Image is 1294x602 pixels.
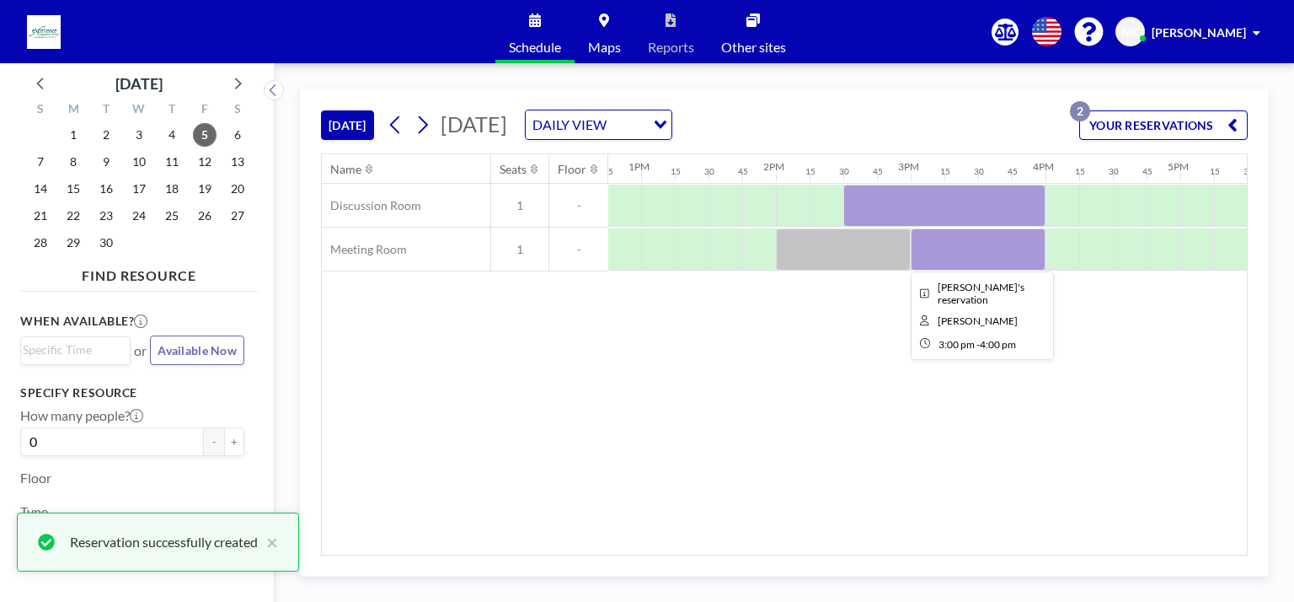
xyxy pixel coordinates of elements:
[1243,166,1254,177] div: 30
[1121,24,1140,40] span: MC
[226,177,249,201] span: Saturday, September 20, 2025
[873,166,883,177] div: 45
[94,177,118,201] span: Tuesday, September 16, 2025
[628,160,650,173] div: 1PM
[61,204,85,228] span: Monday, September 22, 2025
[134,342,147,359] span: or
[226,123,249,147] span: Saturday, September 6, 2025
[20,407,143,424] label: How many people?
[193,150,217,174] span: Friday, September 12, 2025
[491,242,548,257] span: 1
[27,15,61,49] img: organization-logo
[193,123,217,147] span: Friday, September 5, 2025
[115,72,163,95] div: [DATE]
[158,343,237,357] span: Available Now
[1142,166,1152,177] div: 45
[226,204,249,228] span: Saturday, September 27, 2025
[94,123,118,147] span: Tuesday, September 2, 2025
[322,242,407,257] span: Meeting Room
[938,314,1018,327] span: Mandy Chin
[29,177,52,201] span: Sunday, September 14, 2025
[588,40,621,54] span: Maps
[974,166,984,177] div: 30
[57,99,90,121] div: M
[61,231,85,255] span: Monday, September 29, 2025
[29,150,52,174] span: Sunday, September 7, 2025
[61,177,85,201] span: Monday, September 15, 2025
[612,114,644,136] input: Search for option
[23,341,120,359] input: Search for option
[193,177,217,201] span: Friday, September 19, 2025
[763,160,784,173] div: 2PM
[1210,166,1220,177] div: 15
[226,150,249,174] span: Saturday, September 13, 2025
[193,204,217,228] span: Friday, September 26, 2025
[1109,166,1119,177] div: 30
[1152,25,1246,40] span: [PERSON_NAME]
[1008,166,1018,177] div: 45
[150,336,244,365] button: Available Now
[94,231,118,255] span: Tuesday, September 30, 2025
[127,150,151,174] span: Wednesday, September 10, 2025
[221,99,254,121] div: S
[127,177,151,201] span: Wednesday, September 17, 2025
[648,40,694,54] span: Reports
[321,110,374,140] button: [DATE]
[940,166,950,177] div: 15
[24,99,57,121] div: S
[976,338,980,351] span: -
[127,123,151,147] span: Wednesday, September 3, 2025
[671,166,681,177] div: 15
[94,204,118,228] span: Tuesday, September 23, 2025
[1079,110,1248,140] button: YOUR RESERVATIONS2
[21,337,130,363] div: Search for option
[61,123,85,147] span: Monday, September 1, 2025
[70,532,258,552] div: Reservation successfully created
[160,204,184,228] span: Thursday, September 25, 2025
[491,198,548,213] span: 1
[721,40,786,54] span: Other sites
[441,111,507,137] span: [DATE]
[20,261,258,284] h4: FIND RESOURCE
[500,162,527,177] div: Seats
[29,231,52,255] span: Sunday, September 28, 2025
[980,338,1016,351] span: 4:00 PM
[330,162,361,177] div: Name
[61,150,85,174] span: Monday, September 8, 2025
[1070,101,1090,121] p: 2
[155,99,188,121] div: T
[258,532,278,552] button: close
[94,150,118,174] span: Tuesday, September 9, 2025
[160,150,184,174] span: Thursday, September 11, 2025
[839,166,849,177] div: 30
[123,99,156,121] div: W
[549,198,608,213] span: -
[204,427,224,456] button: -
[1168,160,1189,173] div: 5PM
[20,470,51,486] label: Floor
[549,242,608,257] span: -
[898,160,919,173] div: 3PM
[738,166,748,177] div: 45
[20,385,244,400] h3: Specify resource
[1033,160,1054,173] div: 4PM
[704,166,714,177] div: 30
[1075,166,1085,177] div: 15
[526,110,671,139] div: Search for option
[160,123,184,147] span: Thursday, September 4, 2025
[603,166,613,177] div: 45
[805,166,815,177] div: 15
[20,503,48,520] label: Type
[224,427,244,456] button: +
[938,338,975,351] span: 3:00 PM
[558,162,586,177] div: Floor
[188,99,221,121] div: F
[90,99,123,121] div: T
[509,40,561,54] span: Schedule
[322,198,421,213] span: Discussion Room
[127,204,151,228] span: Wednesday, September 24, 2025
[160,177,184,201] span: Thursday, September 18, 2025
[938,281,1024,306] span: Mandy's reservation
[529,114,610,136] span: DAILY VIEW
[29,204,52,228] span: Sunday, September 21, 2025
